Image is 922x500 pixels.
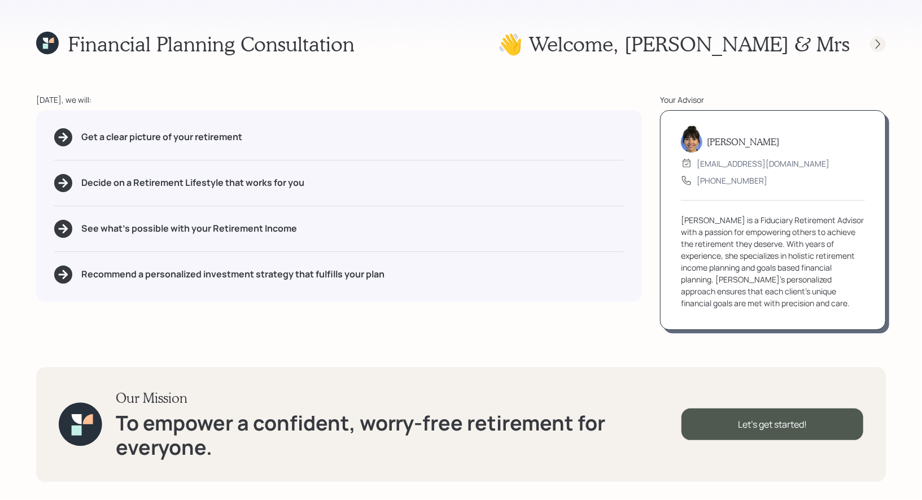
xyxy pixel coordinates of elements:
h5: See what's possible with your Retirement Income [81,223,297,234]
div: [PERSON_NAME] is a Fiduciary Retirement Advisor with a passion for empowering others to achieve t... [681,214,865,309]
h5: [PERSON_NAME] [707,136,779,147]
div: Let's get started! [681,408,863,440]
h1: 👋 Welcome , [PERSON_NAME] & Mrs [497,32,850,56]
h5: Get a clear picture of your retirement [81,132,242,142]
div: Your Advisor [660,94,886,106]
h1: Financial Planning Consultation [68,32,355,56]
h5: Decide on a Retirement Lifestyle that works for you [81,177,304,188]
div: [DATE], we will: [36,94,642,106]
h1: To empower a confident, worry-free retirement for everyone. [116,411,681,459]
h5: Recommend a personalized investment strategy that fulfills your plan [81,269,384,280]
h3: Our Mission [116,390,681,406]
div: [EMAIL_ADDRESS][DOMAIN_NAME] [697,158,829,169]
div: [PHONE_NUMBER] [697,175,767,186]
img: treva-nostdahl-headshot.png [681,125,702,153]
